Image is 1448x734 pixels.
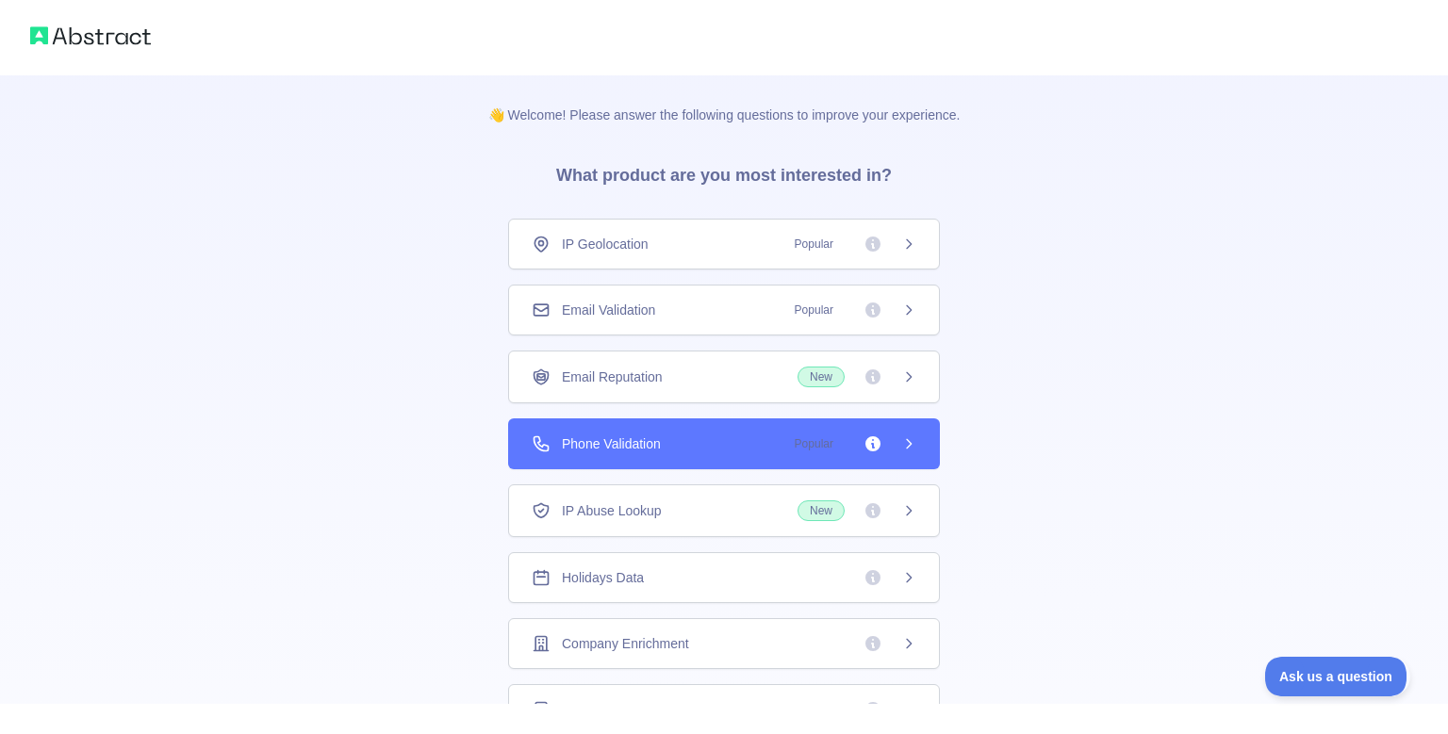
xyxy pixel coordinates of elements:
[562,367,663,386] span: Email Reputation
[562,568,644,587] span: Holidays Data
[30,23,151,49] img: Abstract logo
[562,501,662,520] span: IP Abuse Lookup
[562,301,655,319] span: Email Validation
[783,434,845,453] span: Popular
[458,75,991,124] p: 👋 Welcome! Please answer the following questions to improve your experience.
[798,367,845,387] span: New
[562,634,689,653] span: Company Enrichment
[783,301,845,319] span: Popular
[562,235,649,253] span: IP Geolocation
[562,434,661,453] span: Phone Validation
[1265,657,1410,696] iframe: Toggle Customer Support
[526,124,922,219] h3: What product are you most interested in?
[562,700,697,719] span: VAT Validation & Rates
[783,235,845,253] span: Popular
[798,500,845,521] span: New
